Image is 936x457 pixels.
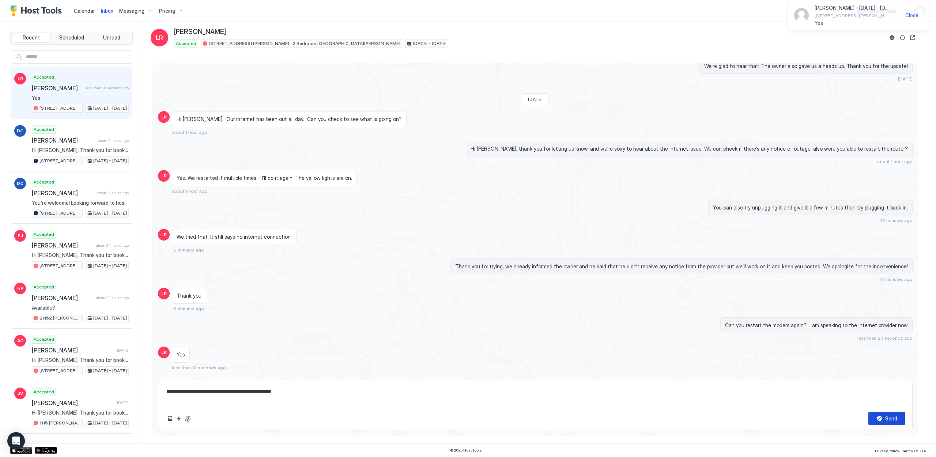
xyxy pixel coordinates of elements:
span: [DATE] - [DATE] [93,420,127,426]
span: LR [161,114,167,120]
span: less than 20 seconds ago [85,86,129,90]
span: [STREET_ADDRESS] [PERSON_NAME] · 2 Bedroom [GEOGRAPHIC_DATA][PERSON_NAME] [39,105,81,112]
span: Hi [PERSON_NAME], Thank you for booking our home! We are looking forward to hosting you! I'll sen... [32,252,129,258]
span: Yes [32,95,129,101]
span: Pricing [159,8,175,14]
div: tab-group [10,31,133,45]
span: LR [161,231,167,238]
a: Calendar [74,7,95,15]
span: [DATE] - [DATE] [93,210,127,216]
button: Upload image [166,414,174,423]
span: Accepted [34,126,54,133]
span: Thank you for trying, we already informed the owner and he said that he didn’t receive any notice... [455,263,908,270]
span: HP [17,285,23,292]
span: Messaging [119,8,144,14]
span: [DATE] - [DATE] [93,105,127,112]
span: less than 10 seconds ago [172,365,226,370]
span: [DATE] [528,97,543,102]
span: Unread [103,34,120,41]
span: [PERSON_NAME] [32,242,93,249]
button: ChatGPT Auto Reply [183,414,192,423]
span: We’re glad to hear that! The owner also gave us a heads up. Thank you for the update! [704,63,908,69]
div: Google Play Store [35,447,57,454]
span: Terms Of Use [902,449,926,453]
span: Accepted [34,74,54,80]
span: © 2025 Host Tools [450,448,482,453]
span: [DATE] - [DATE] [93,315,127,321]
span: 16 minutes ago [172,306,204,311]
span: about 1 hour ago [172,188,207,194]
span: Accepted [34,389,54,395]
span: Accepted [34,336,54,343]
span: Recent [23,34,40,41]
span: [PERSON_NAME] [32,84,82,92]
span: [STREET_ADDRESS] [39,367,81,374]
span: [PERSON_NAME] [32,137,94,144]
span: [STREET_ADDRESS] [39,263,81,269]
span: less than 20 seconds ago [857,335,913,341]
span: about 1 hour ago [877,159,913,164]
span: [PERSON_NAME] [32,189,94,197]
span: Accepted [34,441,54,447]
button: Sync reservation [898,33,907,42]
span: Inbox [101,8,113,14]
span: [DATE] [898,76,913,82]
span: Yes. We restarted it multiple times. I’ll do it again. The yellow lights are on. [177,175,352,181]
a: App Store [10,447,32,454]
span: We tried that. It still says no internet connection. [177,234,292,240]
span: Accepted [34,179,54,185]
span: about 19 hours ago [97,138,129,143]
button: Open reservation [908,33,917,42]
button: Recent [12,33,51,43]
div: Avatar [794,8,809,23]
span: 19 minutes ago [172,247,204,253]
span: 42 minutes ago [879,218,913,223]
span: Close [905,12,918,19]
span: Hi [PERSON_NAME]. Our internet has been out all day. Can you check to see what is going on? [177,116,402,122]
span: Hi [PERSON_NAME], Thank you for booking our home! We are looking forward to hosting you! I'll sen... [32,147,129,154]
span: Yes [815,19,889,26]
span: Hi [PERSON_NAME], Thank you for booking our home! We are looking forward to hosting you! I'll sen... [32,409,129,416]
span: [PERSON_NAME] [32,399,114,407]
span: [STREET_ADDRESS][PERSON_NAME] [39,210,81,216]
span: [STREET_ADDRESS][PERSON_NAME] [39,158,81,164]
span: Thank you [177,292,201,299]
span: [DATE] - [DATE] [93,158,127,164]
span: Accepted [176,40,196,47]
span: [DATE] - [DATE] [93,367,127,374]
span: Hi [PERSON_NAME], thank you for letting us know, and we’re sorry to hear about the internet issue... [471,146,908,152]
span: DC [17,180,23,187]
span: LR [156,33,163,42]
span: [PERSON_NAME] [32,294,93,302]
div: Send [885,415,897,422]
span: Yes [177,351,185,358]
button: Quick reply [174,414,183,423]
span: [STREET_ADDRESS] [PERSON_NAME] · 2 Bedroom [GEOGRAPHIC_DATA][PERSON_NAME] [209,40,400,47]
span: JV [18,390,23,397]
span: AC [17,337,23,344]
span: about 24 hours ago [96,243,129,248]
span: [PERSON_NAME] [32,347,114,354]
span: DC [17,128,23,134]
span: 1115 [PERSON_NAME] View Ct [PERSON_NAME] 3BR Retreat in [GEOGRAPHIC_DATA]’s [GEOGRAPHIC_DATA] [39,420,81,426]
span: 21152 [PERSON_NAME]*new and updated listing* [39,315,81,321]
span: [PERSON_NAME] - [DATE] - [DATE] [815,5,889,11]
span: BJ [18,233,23,239]
span: Accepted [34,231,54,238]
span: You're welcome! Looking forward to hosting you again! [32,200,129,206]
a: Privacy Policy [875,446,899,454]
span: 17 minutes ago [880,276,913,282]
a: Host Tools Logo [10,5,65,16]
span: [DATE] - [DATE] [93,263,127,269]
span: [DATE] [117,400,129,405]
span: [STREET_ADDRESS] [PERSON_NAME] · 2 Bedroom [GEOGRAPHIC_DATA][PERSON_NAME] [815,12,889,18]
button: Scheduled [52,33,91,43]
button: Unread [92,33,131,43]
span: Accepted [34,284,54,290]
span: You can also try unplugging it and give it a few minutes then try plugging it back in. [713,204,908,211]
span: about 24 hours ago [96,295,129,300]
span: Calendar [74,8,95,14]
span: Scheduled [59,34,84,41]
span: Privacy Policy [875,449,899,453]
